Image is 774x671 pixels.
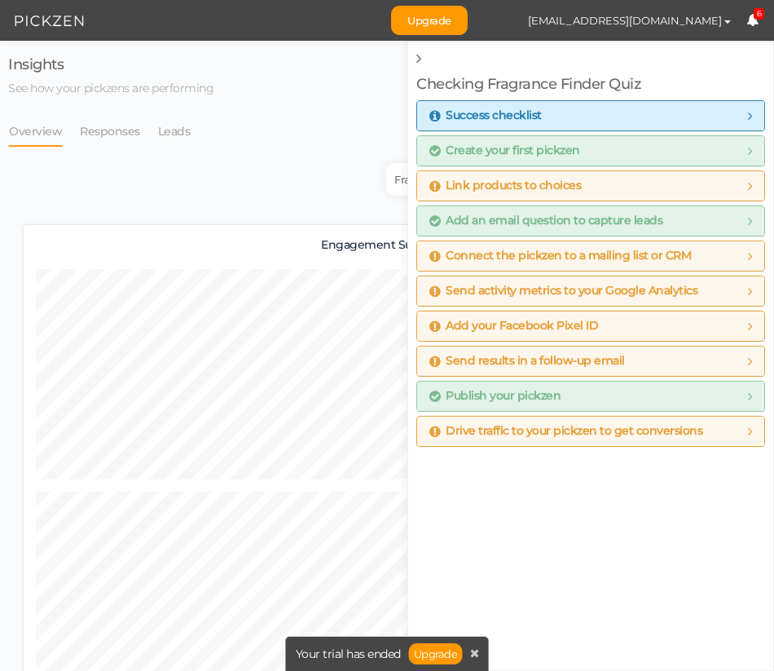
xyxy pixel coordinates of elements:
a: Publish your pickzen [429,390,752,403]
img: Pickzen logo [15,11,84,31]
a: Upgrade [391,6,468,35]
li: Overview [8,116,79,147]
a: Upgrade [409,643,463,664]
span: Connect the pickzen to a mailing list or CRM [429,249,691,263]
a: Create your first pickzen [429,144,752,157]
button: [EMAIL_ADDRESS][DOMAIN_NAME] [512,7,746,34]
img: fd6b3d134c683f89eebbd18488f5b6c2 [484,7,512,35]
a: Connect the pickzen to a mailing list or CRM [429,249,752,263]
span: Add your Facebook Pixel ID [429,320,598,333]
li: Leads [157,116,208,147]
span: Send results in a follow-up email [429,355,625,368]
a: Send results in a follow-up email [429,355,752,368]
span: Link products to choices [429,179,581,192]
span: [EMAIL_ADDRESS][DOMAIN_NAME] [528,14,722,27]
h4: Checking Fragrance Finder Quiz [416,77,765,93]
a: Leads [157,116,191,147]
span: Your trial has ended [296,648,401,660]
a: Send activity metrics to your Google Analytics [429,285,752,298]
span: Create your first pickzen [429,144,580,157]
span: Engagement Summary [321,237,452,252]
span: Publish your pickzen [429,390,561,403]
span: 6 [754,8,765,20]
span: Drive traffic to your pickzen to get conversions [429,425,702,438]
a: Link products to choices [429,179,752,192]
li: Responses [79,116,157,147]
span: Success checklist [429,109,542,122]
a: Drive traffic to your pickzen to get conversions [429,425,752,438]
a: Success checklist [429,109,752,122]
a: Responses [79,116,141,147]
a: Add an email question to capture leads [429,214,752,227]
a: Overview [8,116,63,147]
span: Insights [8,55,64,73]
a: Add your Facebook Pixel ID [429,320,752,333]
span: See how your pickzens are performing [8,81,213,95]
span: Add an email question to capture leads [429,214,662,227]
span: Send activity metrics to your Google Analytics [429,285,697,298]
